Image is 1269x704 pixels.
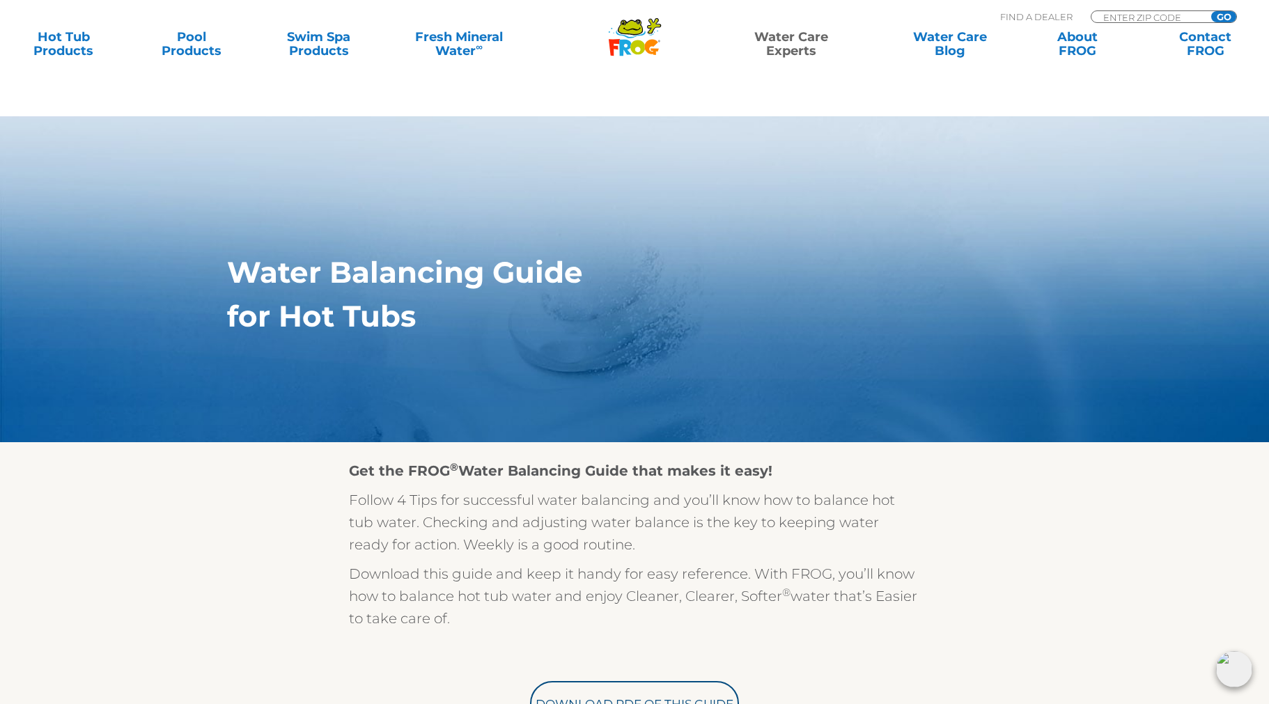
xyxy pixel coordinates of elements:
[349,563,920,629] p: Download this guide and keep it handy for easy reference. With FROG, you’ll know how to balance h...
[1216,651,1252,687] img: openIcon
[141,30,241,58] a: PoolProducts
[397,30,521,58] a: Fresh MineralWater∞
[349,462,772,479] strong: Get the FROG Water Balancing Guide that makes it easy!
[782,586,791,599] sup: ®
[710,30,872,58] a: Water CareExperts
[14,30,114,58] a: Hot TubProducts
[349,489,920,556] p: Follow 4 Tips for successful water balancing and you’ll know how to balance hot tub water. Checki...
[1211,11,1236,22] input: GO
[901,30,1000,58] a: Water CareBlog
[1155,30,1255,58] a: ContactFROG
[450,460,458,474] sup: ®
[476,41,483,52] sup: ∞
[1102,11,1196,23] input: Zip Code Form
[1028,30,1128,58] a: AboutFROG
[270,30,369,58] a: Swim SpaProducts
[1000,10,1073,23] p: Find A Dealer
[227,256,977,289] h1: Water Balancing Guide
[227,299,977,333] h1: for Hot Tubs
